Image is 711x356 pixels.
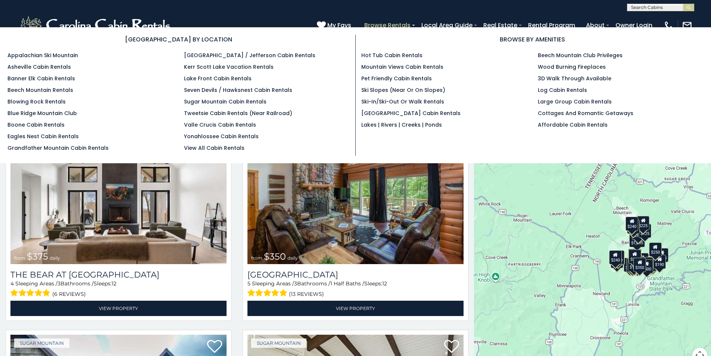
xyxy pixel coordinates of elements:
a: Banner Elk Cabin Rentals [7,75,75,82]
div: Sleeping Areas / Bathrooms / Sleeps: [247,280,464,299]
a: Tweetsie Cabin Rentals (Near Railroad) [184,109,292,117]
a: Beech Mountain Rentals [7,86,73,94]
a: Add to favorites [207,339,222,355]
a: Blue Ridge Mountain Club [7,109,77,117]
a: Blowing Rock Rentals [7,98,66,105]
a: Beech Mountain Club Privileges [538,52,623,59]
a: [GEOGRAPHIC_DATA] Cabin Rentals [361,109,461,117]
span: (13 reviews) [289,289,324,299]
span: 12 [382,280,387,287]
div: $155 [627,258,639,272]
a: My Favs [317,21,353,30]
a: Grandfather Mountain Cabin Rentals [7,144,109,152]
div: $125 [639,224,651,238]
div: $175 [628,257,640,272]
span: from [251,255,262,261]
img: mail-regular-white.png [682,20,692,31]
img: phone-regular-white.png [664,20,674,31]
a: Ski Slopes (Near or On Slopes) [361,86,445,94]
a: Seven Devils / Hawksnest Cabin Rentals [184,86,292,94]
div: $195 [644,257,657,271]
div: $240 [609,250,622,264]
div: $1,095 [629,233,645,247]
a: The Bear At Sugar Mountain from $375 daily [10,119,227,264]
div: $200 [636,253,649,267]
div: $250 [649,242,662,257]
span: 5 [247,280,250,287]
a: Local Area Guide [418,19,476,32]
a: Mountain Views Cabin Rentals [361,63,443,71]
span: $350 [264,251,286,262]
a: Lakes | Rivers | Creeks | Ponds [361,121,442,129]
a: Affordable Cabin Rentals [538,121,608,129]
a: Large Group Cabin Rentals [538,98,612,105]
a: Owner Login [612,19,656,32]
a: View All Cabin Rentals [184,144,244,152]
a: Hot Tub Cabin Rentals [361,52,422,59]
a: Real Estate [480,19,521,32]
a: View Property [10,301,227,316]
span: daily [50,255,60,261]
span: 12 [112,280,116,287]
a: Rental Program [524,19,579,32]
a: [GEOGRAPHIC_DATA] [247,270,464,280]
a: About [582,19,608,32]
a: Yonahlossee Cabin Rentals [184,133,259,140]
span: 3 [294,280,297,287]
img: The Bear At Sugar Mountain [10,119,227,264]
span: 4 [10,280,14,287]
a: Cottages and Romantic Getaways [538,109,633,117]
span: (6 reviews) [52,289,86,299]
div: $240 [626,217,639,231]
h3: [GEOGRAPHIC_DATA] BY LOCATION [7,35,350,44]
div: $350 [634,258,646,272]
a: Lake Front Cabin Rentals [184,75,252,82]
img: White-1-2.png [19,14,174,37]
div: $300 [629,250,641,264]
a: Log Cabin Rentals [538,86,587,94]
a: Wood Burning Fireplaces [538,63,606,71]
div: $225 [637,216,650,230]
a: Eagles Nest Cabin Rentals [7,133,79,140]
div: $190 [628,249,641,263]
img: Grouse Moor Lodge [247,119,464,264]
div: $155 [656,248,668,262]
a: Ski-in/Ski-Out or Walk Rentals [361,98,444,105]
a: View Property [247,301,464,316]
a: Sugar Mountain Cabin Rentals [184,98,266,105]
h3: The Bear At Sugar Mountain [10,270,227,280]
a: Pet Friendly Cabin Rentals [361,75,432,82]
a: Valle Crucis Cabin Rentals [184,121,256,129]
a: Boone Cabin Rentals [7,121,65,129]
a: Sugar Mountain [251,338,306,348]
span: 1 Half Baths / [330,280,364,287]
div: Sleeping Areas / Bathrooms / Sleeps: [10,280,227,299]
a: Browse Rentals [361,19,414,32]
h3: BROWSE BY AMENITIES [361,35,704,44]
span: from [14,255,25,261]
a: 3D Walk Through Available [538,75,611,82]
a: Add to favorites [444,339,459,355]
a: Kerr Scott Lake Vacation Rentals [184,63,274,71]
div: $500 [640,259,653,273]
div: $190 [654,255,666,269]
span: My Favs [327,21,351,30]
span: $375 [27,251,48,262]
span: 3 [57,280,60,287]
a: Grouse Moor Lodge from $350 daily [247,119,464,264]
a: Sugar Mountain [14,338,69,348]
a: Asheville Cabin Rentals [7,63,71,71]
span: daily [287,255,298,261]
a: The Bear At [GEOGRAPHIC_DATA] [10,270,227,280]
h3: Grouse Moor Lodge [247,270,464,280]
a: [GEOGRAPHIC_DATA] / Jefferson Cabin Rentals [184,52,315,59]
a: Appalachian Ski Mountain [7,52,78,59]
